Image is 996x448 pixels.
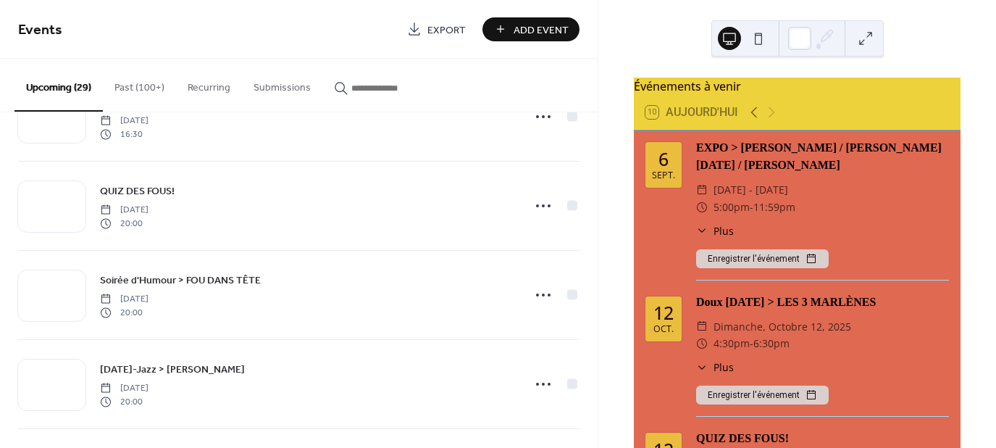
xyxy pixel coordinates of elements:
button: Enregistrer l'événement [696,386,829,405]
span: [DATE] [100,293,148,306]
button: Add Event [482,17,579,41]
span: Plus [713,223,734,238]
a: Export [396,17,477,41]
div: 6 [658,150,669,168]
div: ​ [696,360,708,375]
span: [DATE] [100,115,148,128]
span: [DATE] - [DATE] [713,181,788,199]
a: QUIZ DES FOUS! [100,183,175,199]
span: 20:00 [100,395,148,408]
div: oct. [653,325,674,334]
span: [DATE] [100,204,148,217]
span: 20:00 [100,217,148,230]
div: 12 [653,304,674,322]
div: Événements à venir [634,78,961,95]
span: 4:30pm [713,335,750,352]
button: Submissions [242,59,322,110]
div: QUIZ DES FOUS! [696,430,949,447]
a: [DATE]-Jazz > [PERSON_NAME] [100,361,245,378]
span: Events [18,16,62,44]
span: - [750,335,753,352]
span: Plus [713,360,734,375]
div: sept. [652,171,675,181]
span: [DATE] [100,382,148,395]
div: ​ [696,181,708,199]
a: Soirée d'Humour > FOU DANS TÊTE [100,272,261,289]
span: 11:59pm [753,199,795,216]
span: 5:00pm [713,199,750,216]
span: 20:00 [100,306,148,319]
span: Add Event [514,22,569,38]
span: Soirée d'Humour > FOU DANS TÊTE [100,273,261,289]
button: ​Plus [696,360,734,375]
button: Enregistrer l'événement [696,249,829,268]
button: Upcoming (29) [14,59,103,112]
div: ​ [696,335,708,352]
div: ​ [696,318,708,336]
span: [DATE]-Jazz > [PERSON_NAME] [100,362,245,378]
span: dimanche, octobre 12, 2025 [713,318,851,336]
span: Export [427,22,466,38]
span: QUIZ DES FOUS! [100,184,175,199]
div: ​ [696,199,708,216]
span: 6:30pm [753,335,790,352]
span: - [750,199,753,216]
button: Recurring [176,59,242,110]
div: ​ [696,223,708,238]
span: 16:30 [100,128,148,141]
button: ​Plus [696,223,734,238]
div: EXPO > [PERSON_NAME] / [PERSON_NAME][DATE] / [PERSON_NAME] [696,139,949,174]
div: Doux [DATE] > LES 3 MARLÈNES [696,294,949,311]
button: Past (100+) [103,59,176,110]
